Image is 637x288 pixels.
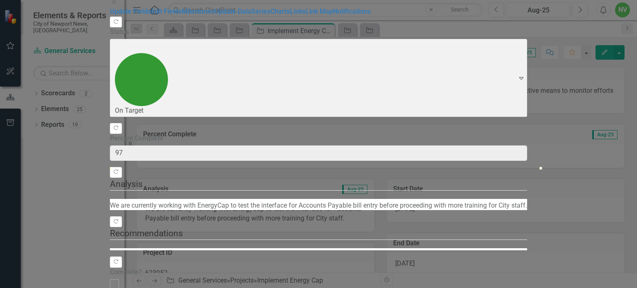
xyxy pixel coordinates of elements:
[110,27,527,37] label: Status
[270,7,290,15] a: Charts
[182,7,214,15] a: Milestones
[110,201,527,211] p: We are currently working with EnergyCap to test the interface for Accounts Payable bill entry bef...
[333,7,371,15] a: Notifications
[110,227,527,240] legend: Recommendations
[110,7,151,15] a: Update Fields
[290,7,306,15] a: Links
[110,178,527,191] legend: Analysis
[110,134,527,143] label: Percent Complete
[110,268,527,277] label: Complete?
[306,7,333,15] a: Link Map
[251,7,270,15] a: Series
[214,7,251,15] a: Update Data
[151,7,182,15] a: Edit Fields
